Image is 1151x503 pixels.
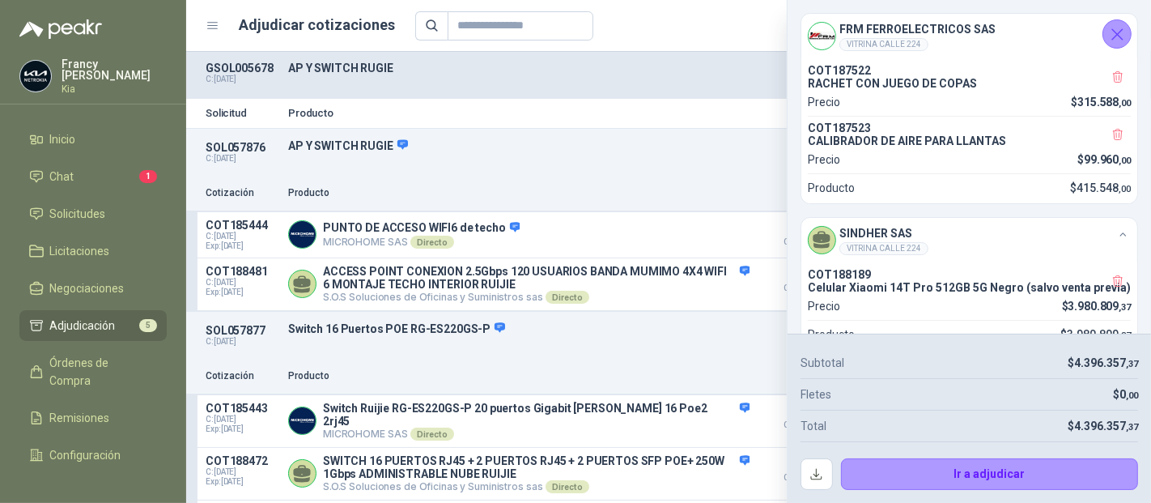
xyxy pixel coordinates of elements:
p: MICROHOME SAS [323,428,750,441]
span: Exp: [DATE] [206,477,278,487]
span: 99.960 [1084,153,1131,166]
span: ,37 [1119,330,1131,341]
span: ,37 [1126,422,1138,433]
p: COT188189 [808,268,1131,281]
span: 1 [139,170,157,183]
p: $ 895.788 [759,454,840,482]
span: Negociaciones [50,279,125,297]
p: Precio [759,185,840,201]
a: Solicitudes [19,198,167,229]
p: SWITCH 16 PUERTOS RJ45 + 2 PUERTOS RJ45 + 2 PUERTOS SFP POE+ 250W 1Gbps ADMINISTRABLE NUBE RUIJIE [323,454,750,480]
p: COT187523 [808,121,1131,134]
p: Total [801,417,826,435]
span: C: [DATE] [206,232,278,241]
a: Chat1 [19,161,167,192]
p: COT185443 [206,402,278,415]
p: Solicitud [206,108,278,118]
p: $ [1068,354,1138,372]
p: COT188472 [206,454,278,467]
p: $ 5.712.000 [759,219,840,246]
h1: Adjudicar cotizaciones [240,14,396,36]
p: $ [1072,93,1132,111]
p: Precio [808,151,840,168]
p: $ [1068,417,1138,435]
img: Company Logo [289,407,316,434]
span: Adjudicación [50,317,116,335]
a: Configuración [19,440,167,471]
span: 315.588 [1077,96,1131,109]
p: Precio [759,369,840,384]
span: Remisiones [50,409,110,427]
p: COT188481 [206,265,278,278]
span: Exp: [DATE] [206,241,278,251]
a: Órdenes de Compra [19,347,167,396]
div: Directo [410,236,453,249]
p: C: [DATE] [206,75,278,84]
span: ,37 [1119,302,1131,313]
span: ,00 [1119,98,1131,109]
span: 4.396.357 [1074,356,1138,369]
span: Crédito 30 días [759,284,840,292]
span: Licitaciones [50,242,110,260]
p: AP Y SWITCH RUGIE [288,139,898,153]
span: ,00 [1119,184,1131,194]
a: Negociaciones [19,273,167,304]
img: Company Logo [20,61,51,92]
a: Licitaciones [19,236,167,266]
div: Directo [546,480,588,493]
span: Exp: [DATE] [206,288,278,297]
div: SINDHER SASVITRINA CALLE 224 [801,218,1137,262]
div: Directo [410,428,453,441]
p: Precio [808,297,840,315]
p: ACCESS POINT CONEXION 2.5Gbps 120 USUARIOS BANDA MUMIMO 4X4 WIFI 6 MONTAJE TECHO INTERIOR RUIJIE [323,265,750,291]
img: Company Logo [289,221,316,248]
p: $ [1077,151,1131,168]
p: S.O.S Soluciones de Oficinas y Suministros sas [323,291,750,304]
span: 0 [1119,388,1138,401]
p: $ 856.800 [759,402,840,429]
p: Fletes [801,386,831,403]
p: Switch 16 Puertos POE RG-ES220GS-P [288,322,898,336]
span: Exp: [DATE] [206,424,278,434]
span: Configuración [50,446,121,464]
span: ,00 [1126,390,1138,401]
span: Órdenes de Compra [50,354,151,390]
span: Solicitudes [50,205,106,223]
p: PUNTO DE ACCESO WIFI6 de techo [323,221,520,236]
p: Switch Ruijie RG-ES220GS-P 20 puertos Gigabit [PERSON_NAME] 16 Poe2 2rj45 [323,402,750,428]
p: $ [1070,179,1131,197]
p: C: [DATE] [206,154,278,164]
p: AP Y SWITCH RUGIE [288,62,898,75]
p: S.O.S Soluciones de Oficinas y Suministros sas [323,480,750,493]
span: 4.396.357 [1074,420,1138,433]
p: Producto [808,326,855,343]
p: Cotización [206,369,278,384]
div: Directo [546,291,588,304]
p: Producto [288,108,898,118]
p: Precio [808,93,840,111]
p: Kia [62,84,167,94]
p: Producto [288,369,750,384]
span: C: [DATE] [206,467,278,477]
button: Ir a adjudicar [841,458,1139,491]
p: MICROHOME SAS [323,236,520,249]
p: $ [1113,386,1138,403]
p: RACHET CON JUEGO DE COPAS [808,77,1131,90]
span: Crédito 30 días [759,421,840,429]
span: Inicio [50,130,76,148]
p: Celular Xiaomi 14T Pro 512GB 5G Negro (salvo venta previa) [808,281,1131,294]
span: Crédito 30 días [759,474,840,482]
p: $ 5.914.300 [759,265,840,292]
p: $ [1060,326,1131,343]
p: $ [1062,297,1131,315]
a: Adjudicación5 [19,310,167,341]
span: Chat [50,168,74,185]
a: Remisiones [19,403,167,433]
span: Crédito 30 días [759,238,840,246]
p: Producto [288,185,750,201]
p: COT185444 [206,219,278,232]
span: C: [DATE] [206,278,278,288]
span: 3.980.809 [1067,328,1131,341]
p: COT187522 [808,64,1131,77]
span: 3.980.809 [1068,300,1131,313]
